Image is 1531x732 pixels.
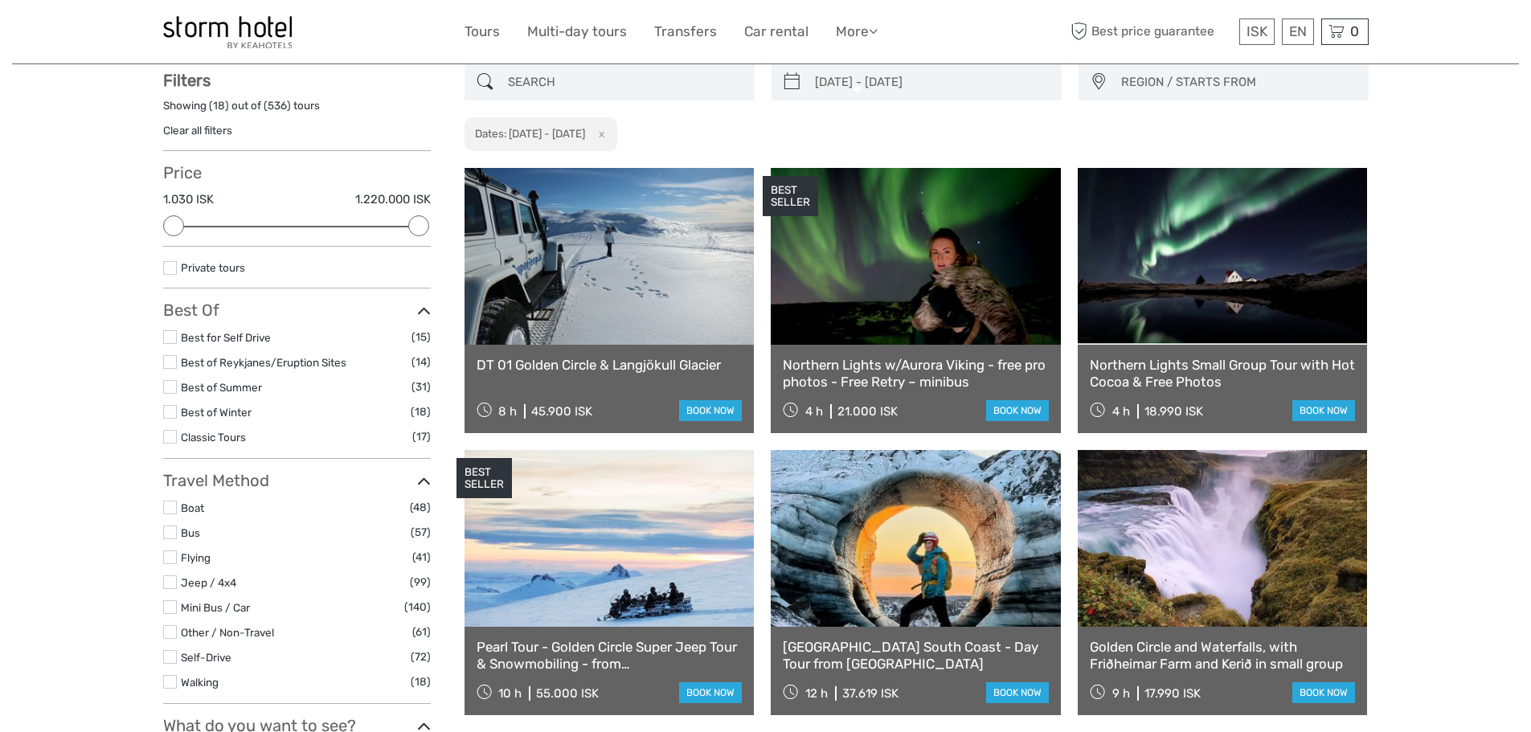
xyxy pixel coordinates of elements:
a: Best for Self Drive [181,331,271,344]
span: (18) [411,403,431,421]
a: Best of Summer [181,381,262,394]
div: 55.000 ISK [536,686,599,701]
a: Pearl Tour - Golden Circle Super Jeep Tour & Snowmobiling - from [GEOGRAPHIC_DATA] [477,639,743,672]
h2: Dates: [DATE] - [DATE] [475,127,585,140]
span: 8 h [498,404,517,419]
a: Golden Circle and Waterfalls, with Friðheimar Farm and Kerið in small group [1090,639,1356,672]
a: Clear all filters [163,124,232,137]
a: Walking [181,676,219,689]
div: 17.990 ISK [1144,686,1201,701]
a: Best of Reykjanes/Eruption Sites [181,356,346,369]
input: SEARCH [501,68,747,96]
span: Best price guarantee [1067,18,1235,45]
a: More [836,20,878,43]
span: 12 h [805,686,828,701]
label: 1.030 ISK [163,191,214,208]
span: 4 h [1112,404,1130,419]
button: Open LiveChat chat widget [185,25,204,44]
label: 18 [213,98,225,113]
a: Multi-day tours [527,20,627,43]
a: Jeep / 4x4 [181,576,236,589]
a: book now [1292,400,1355,421]
a: Northern Lights w/Aurora Viking - free pro photos - Free Retry – minibus [783,357,1049,390]
a: book now [1292,682,1355,703]
a: Northern Lights Small Group Tour with Hot Cocoa & Free Photos [1090,357,1356,390]
a: book now [679,400,742,421]
div: EN [1282,18,1314,45]
a: Car rental [744,20,808,43]
div: Showing ( ) out of ( ) tours [163,98,431,123]
a: Best of Winter [181,406,252,419]
div: 37.619 ISK [842,686,899,701]
div: BEST SELLER [763,176,818,216]
span: 9 h [1112,686,1130,701]
a: book now [986,400,1049,421]
a: Classic Tours [181,431,246,444]
h3: Best Of [163,301,431,320]
input: SELECT DATES [808,68,1054,96]
a: Private tours [181,261,245,274]
a: [GEOGRAPHIC_DATA] South Coast - Day Tour from [GEOGRAPHIC_DATA] [783,639,1049,672]
a: Transfers [654,20,717,43]
button: REGION / STARTS FROM [1114,69,1361,96]
span: (48) [410,498,431,517]
a: Mini Bus / Car [181,601,250,614]
h3: Price [163,163,431,182]
a: Self-Drive [181,651,231,664]
h3: Travel Method [163,471,431,490]
div: BEST SELLER [456,458,512,498]
span: (61) [412,623,431,641]
span: 10 h [498,686,522,701]
a: Other / Non-Travel [181,626,274,639]
img: 100-ccb843ef-9ccf-4a27-8048-e049ba035d15_logo_small.jpg [163,16,292,48]
strong: Filters [163,71,211,90]
a: Flying [181,551,211,564]
label: 1.220.000 ISK [355,191,431,208]
span: (14) [411,353,431,371]
span: (72) [411,648,431,666]
a: Bus [181,526,200,539]
p: We're away right now. Please check back later! [23,28,182,41]
span: (17) [412,427,431,446]
span: (18) [411,673,431,691]
a: Boat [181,501,204,514]
div: 18.990 ISK [1144,404,1203,419]
div: 21.000 ISK [837,404,898,419]
a: book now [679,682,742,703]
span: (15) [411,328,431,346]
a: DT 01 Golden Circle & Langjökull Glacier [477,357,743,373]
a: Tours [465,20,500,43]
span: (31) [411,378,431,396]
a: book now [986,682,1049,703]
span: 0 [1348,23,1361,39]
span: (99) [410,573,431,591]
span: (140) [404,598,431,616]
div: 45.900 ISK [531,404,592,419]
span: (57) [411,523,431,542]
label: 536 [268,98,287,113]
button: x [587,125,609,142]
span: (41) [412,548,431,566]
span: ISK [1246,23,1267,39]
span: 4 h [805,404,823,419]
